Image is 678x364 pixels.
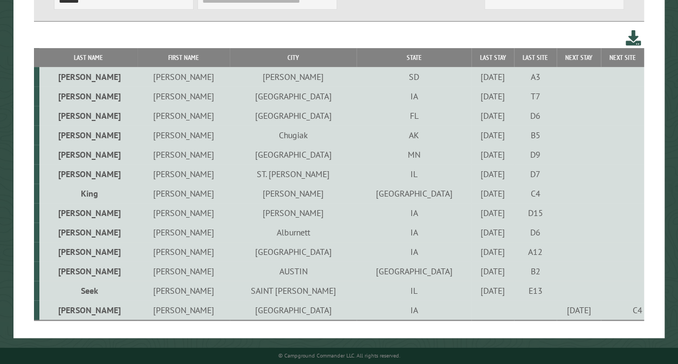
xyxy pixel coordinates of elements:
[230,281,357,300] td: SAINT [PERSON_NAME]
[471,48,515,67] th: Last Stay
[39,125,138,145] td: [PERSON_NAME]
[230,106,357,125] td: [GEOGRAPHIC_DATA]
[230,145,357,164] td: [GEOGRAPHIC_DATA]
[357,145,471,164] td: MN
[473,91,512,102] div: [DATE]
[39,184,138,203] td: King
[138,106,230,125] td: [PERSON_NAME]
[138,261,230,281] td: [PERSON_NAME]
[514,145,556,164] td: D9
[514,125,556,145] td: B5
[558,305,599,315] div: [DATE]
[39,261,138,281] td: [PERSON_NAME]
[39,48,138,67] th: Last Name
[473,188,512,199] div: [DATE]
[138,86,230,106] td: [PERSON_NAME]
[230,86,357,106] td: [GEOGRAPHIC_DATA]
[39,67,138,86] td: [PERSON_NAME]
[514,261,556,281] td: B2
[357,86,471,106] td: IA
[473,71,512,82] div: [DATE]
[230,125,357,145] td: Chugiak
[514,281,556,300] td: E13
[473,207,512,218] div: [DATE]
[230,67,357,86] td: [PERSON_NAME]
[357,67,471,86] td: SD
[601,300,644,320] td: C4
[230,300,357,320] td: [GEOGRAPHIC_DATA]
[39,242,138,261] td: [PERSON_NAME]
[39,203,138,223] td: [PERSON_NAME]
[138,223,230,242] td: [PERSON_NAME]
[357,125,471,145] td: AK
[230,242,357,261] td: [GEOGRAPHIC_DATA]
[138,281,230,300] td: [PERSON_NAME]
[626,28,641,48] a: Download this customer list (.csv)
[514,184,556,203] td: C4
[138,125,230,145] td: [PERSON_NAME]
[473,130,512,140] div: [DATE]
[357,106,471,125] td: FL
[514,164,556,184] td: D7
[138,184,230,203] td: [PERSON_NAME]
[39,145,138,164] td: [PERSON_NAME]
[473,266,512,277] div: [DATE]
[357,261,471,281] td: [GEOGRAPHIC_DATA]
[357,48,471,67] th: State
[357,223,471,242] td: IA
[138,67,230,86] td: [PERSON_NAME]
[230,184,357,203] td: [PERSON_NAME]
[514,67,556,86] td: A3
[514,223,556,242] td: D6
[39,300,138,320] td: [PERSON_NAME]
[39,164,138,184] td: [PERSON_NAME]
[138,164,230,184] td: [PERSON_NAME]
[278,352,400,359] small: © Campground Commander LLC. All rights reserved.
[230,261,357,281] td: AUSTIN
[473,285,512,296] div: [DATE]
[357,203,471,223] td: IA
[601,48,644,67] th: Next Site
[514,86,556,106] td: T7
[473,149,512,160] div: [DATE]
[138,300,230,320] td: [PERSON_NAME]
[230,223,357,242] td: Alburnett
[39,86,138,106] td: [PERSON_NAME]
[138,145,230,164] td: [PERSON_NAME]
[39,223,138,242] td: [PERSON_NAME]
[514,242,556,261] td: A12
[138,48,230,67] th: First Name
[357,281,471,300] td: IL
[39,106,138,125] td: [PERSON_NAME]
[473,246,512,257] div: [DATE]
[357,164,471,184] td: IL
[473,227,512,238] div: [DATE]
[230,48,357,67] th: City
[514,106,556,125] td: D6
[230,203,357,223] td: [PERSON_NAME]
[138,242,230,261] td: [PERSON_NAME]
[357,300,471,320] td: IA
[230,164,357,184] td: ST. [PERSON_NAME]
[473,168,512,179] div: [DATE]
[357,242,471,261] td: IA
[557,48,601,67] th: Next Stay
[357,184,471,203] td: [GEOGRAPHIC_DATA]
[514,48,556,67] th: Last Site
[473,110,512,121] div: [DATE]
[138,203,230,223] td: [PERSON_NAME]
[39,281,138,300] td: Seek
[514,203,556,223] td: D15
